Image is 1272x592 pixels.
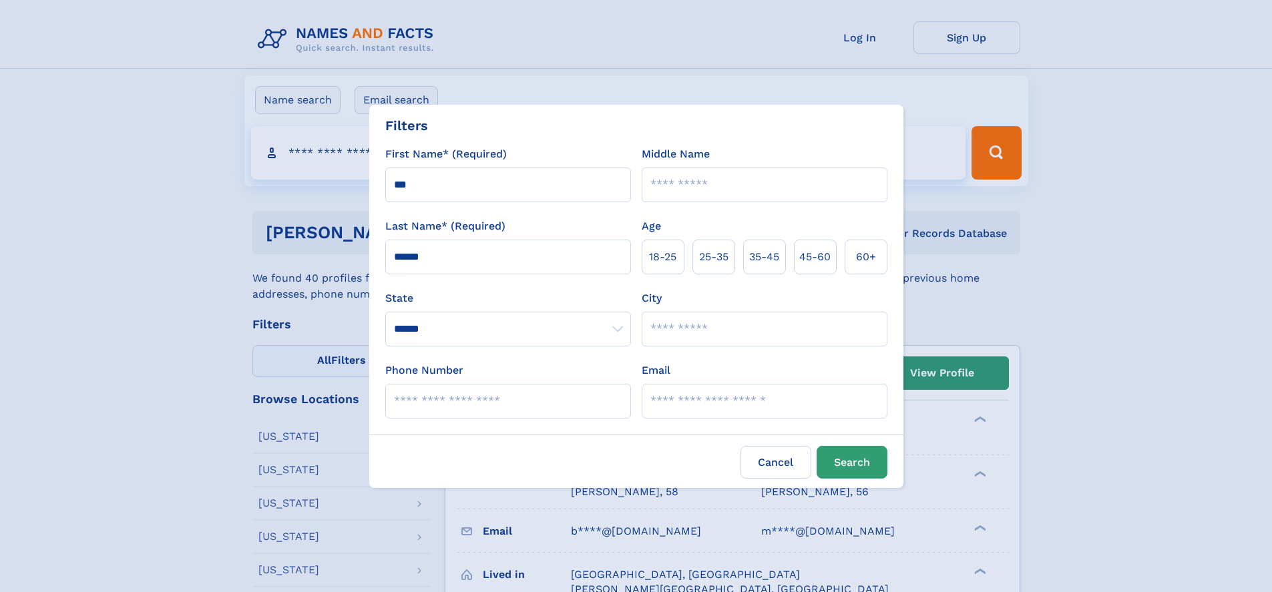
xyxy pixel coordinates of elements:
[856,249,876,265] span: 60+
[642,218,661,234] label: Age
[385,362,463,378] label: Phone Number
[699,249,728,265] span: 25‑35
[642,290,662,306] label: City
[799,249,831,265] span: 45‑60
[817,446,887,479] button: Search
[740,446,811,479] label: Cancel
[749,249,779,265] span: 35‑45
[385,115,428,135] div: Filters
[642,146,710,162] label: Middle Name
[385,290,631,306] label: State
[385,218,505,234] label: Last Name* (Required)
[642,362,670,378] label: Email
[649,249,676,265] span: 18‑25
[385,146,507,162] label: First Name* (Required)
